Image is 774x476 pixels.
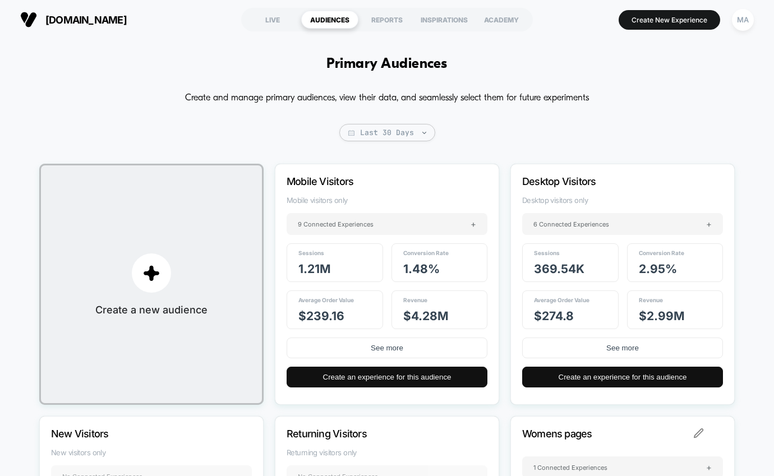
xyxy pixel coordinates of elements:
[522,367,723,387] button: Create an experience for this audience
[287,196,487,205] span: Mobile visitors only
[39,164,264,405] button: plusCreate a new audience
[298,249,324,256] span: Sessions
[51,448,252,457] span: New visitors only
[732,9,754,31] div: MA
[185,89,589,107] p: Create and manage primary audiences, view their data, and seamlessly select them for future exper...
[95,304,208,316] span: Create a new audience
[403,262,440,276] span: 1.48 %
[51,428,222,440] p: New Visitors
[639,262,677,276] span: 2.95 %
[522,338,723,358] button: See more
[287,175,457,187] p: Mobile Visitors
[534,309,574,323] span: $ 274.8
[694,428,704,438] img: edit
[287,448,487,457] span: Returning visitors only
[403,249,449,256] span: Conversion Rate
[287,428,457,440] p: Returning Visitors
[244,11,301,29] div: LIVE
[706,462,712,473] span: +
[706,219,712,229] span: +
[298,297,354,303] span: Average Order Value
[522,196,723,205] span: Desktop visitors only
[534,249,560,256] span: Sessions
[20,11,37,28] img: Visually logo
[287,338,487,358] button: See more
[143,265,160,281] img: plus
[17,11,130,29] button: [DOMAIN_NAME]
[298,262,331,276] span: 1.21M
[358,11,416,29] div: REPORTS
[522,175,693,187] p: Desktop Visitors
[522,428,693,440] p: Womens pages
[422,132,426,134] img: end
[416,11,473,29] div: INSPIRATIONS
[298,309,344,323] span: $ 239.16
[348,130,354,136] img: calendar
[533,464,607,472] span: 1 Connected Experiences
[326,56,447,72] h1: Primary Audiences
[533,220,609,228] span: 6 Connected Experiences
[534,262,584,276] span: 369.54k
[287,367,487,387] button: Create an experience for this audience
[403,309,449,323] span: $ 4.28M
[403,297,427,303] span: Revenue
[639,309,685,323] span: $ 2.99M
[729,8,757,31] button: MA
[639,297,663,303] span: Revenue
[301,11,358,29] div: AUDIENCES
[45,14,127,26] span: [DOMAIN_NAME]
[473,11,530,29] div: ACADEMY
[471,219,476,229] span: +
[298,220,374,228] span: 9 Connected Experiences
[534,297,589,303] span: Average Order Value
[339,124,435,141] span: Last 30 Days
[619,10,720,30] button: Create New Experience
[639,249,684,256] span: Conversion Rate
